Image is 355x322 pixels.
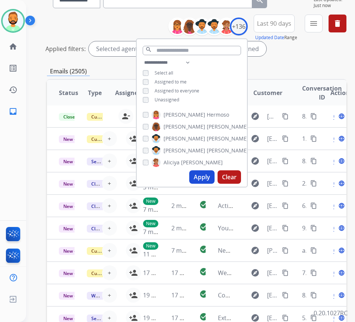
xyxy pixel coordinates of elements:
span: [PERSON_NAME] [164,135,205,142]
p: New [143,220,158,227]
mat-icon: language [338,113,345,120]
mat-icon: person_add [129,291,138,300]
span: New - Initial [59,225,93,233]
mat-icon: explore [251,268,260,277]
span: Customer Support [87,247,135,255]
span: [PERSON_NAME] [181,159,223,166]
span: Type [88,88,102,97]
th: Action [318,80,346,106]
mat-icon: content_copy [310,247,317,254]
p: Applied filters: [45,44,86,53]
span: Closed – Solved [59,113,100,121]
span: Extend Activity Notification [218,314,293,322]
mat-icon: person_remove [121,112,130,121]
span: New - Initial [59,269,93,277]
mat-icon: delete [333,19,342,28]
span: [EMAIL_ADDRESS][DOMAIN_NAME] [267,224,278,233]
mat-icon: explore [251,224,260,233]
mat-icon: content_copy [310,315,317,321]
span: Unassigned [155,97,179,103]
span: [PERSON_NAME] [207,123,248,130]
span: Customer Support [87,135,135,143]
span: 17 minutes ago [171,269,215,277]
mat-icon: content_copy [282,247,289,254]
mat-icon: history [9,85,18,94]
p: New [143,198,158,205]
span: [EMAIL_ADDRESS][DOMAIN_NAME] [267,179,278,188]
span: Open [333,268,349,277]
mat-icon: language [338,247,345,254]
p: 0.20.1027RC [314,309,348,318]
mat-icon: content_copy [282,180,289,187]
mat-icon: person_add [129,201,138,210]
mat-icon: language [338,180,345,187]
button: Apply [189,170,215,184]
mat-icon: content_copy [310,269,317,276]
mat-icon: content_copy [282,225,289,231]
span: Customer Support [87,269,135,277]
mat-icon: language [338,315,345,321]
mat-icon: person_add [129,179,138,188]
span: Claims Adjudication [87,180,138,188]
span: Open [333,224,349,233]
span: [PERSON_NAME] [164,147,205,154]
mat-icon: explore [251,134,260,143]
span: [PERSON_NAME] [164,123,205,130]
mat-icon: menu [309,19,318,28]
button: + [102,221,117,236]
span: Service Support [87,158,129,165]
mat-icon: person_add [129,134,138,143]
mat-icon: content_copy [310,180,317,187]
span: + [108,224,111,233]
mat-icon: content_copy [310,202,317,209]
span: Just now [314,3,346,9]
mat-icon: person_add [129,157,138,165]
mat-icon: check_circle [199,290,208,299]
mat-icon: content_copy [282,113,289,120]
span: Claims Adjudication [87,202,138,210]
span: New - Initial [59,292,93,300]
span: Assigned to me [155,79,187,85]
span: + [108,246,111,255]
button: + [102,265,117,280]
button: + [102,198,117,213]
span: Open [333,291,349,300]
span: + [108,157,111,165]
mat-icon: check_circle [199,312,208,321]
mat-icon: search [145,46,152,53]
button: + [102,288,117,303]
span: 2 minutes ago [171,224,211,232]
mat-icon: language [338,135,345,142]
mat-icon: content_copy [282,269,289,276]
span: 11 minutes ago [143,250,186,258]
span: Customer [253,88,282,97]
span: Open [333,201,349,210]
span: New - Initial [59,202,93,210]
span: [EMAIL_ADDRESS][DOMAIN_NAME] [267,268,278,277]
span: + [108,179,111,188]
span: [EMAIL_ADDRESS][DOMAIN_NAME] [267,134,278,143]
mat-icon: home [9,42,18,51]
span: + [108,291,111,300]
span: [PERSON_NAME] [207,147,248,154]
mat-icon: content_copy [310,292,317,299]
span: 2 minutes ago [171,202,211,210]
mat-icon: language [338,269,345,276]
span: Open [333,157,349,165]
mat-icon: check_circle [199,222,208,231]
span: Assignee [115,88,141,97]
mat-icon: check_circle [199,200,208,209]
span: Open [333,246,349,255]
mat-icon: explore [251,291,260,300]
mat-icon: content_copy [310,225,317,231]
button: + [102,154,117,168]
span: 19 minutes ago [143,314,186,322]
mat-icon: person_add [129,224,138,233]
span: Aliciya [164,159,180,166]
span: New Claim / Supporting Photos [218,246,306,255]
span: + [108,134,111,143]
mat-icon: person_add [129,246,138,255]
mat-icon: language [338,202,345,209]
button: Last 90 days [254,15,295,32]
mat-icon: content_copy [282,135,289,142]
